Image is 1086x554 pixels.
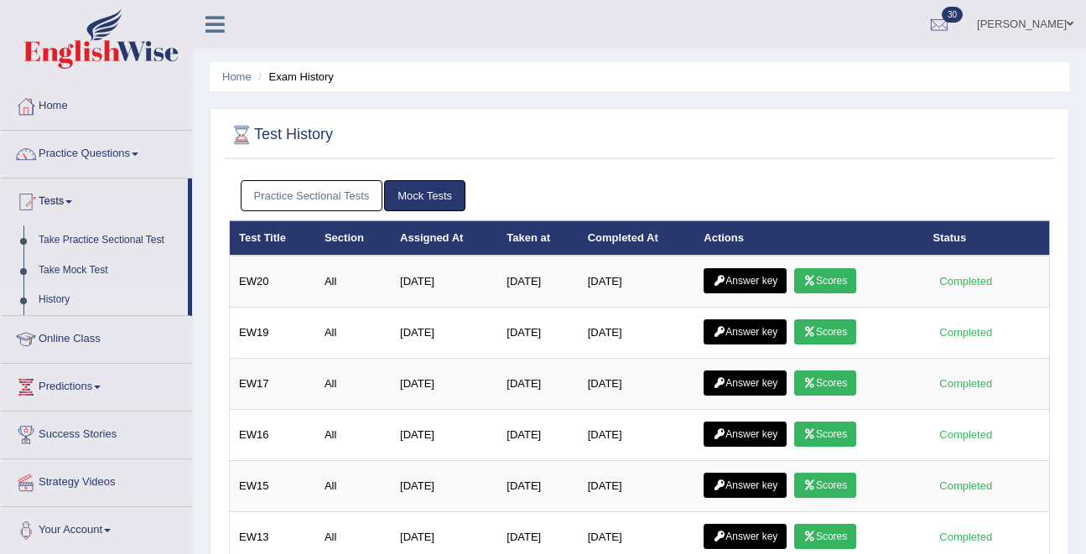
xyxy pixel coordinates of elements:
[230,308,315,359] td: EW19
[794,422,856,447] a: Scores
[694,220,923,256] th: Actions
[579,461,695,512] td: [DATE]
[31,256,188,286] a: Take Mock Test
[31,225,188,256] a: Take Practice Sectional Test
[497,308,578,359] td: [DATE]
[704,422,787,447] a: Answer key
[230,359,315,410] td: EW17
[794,473,856,498] a: Scores
[1,179,188,220] a: Tests
[704,370,787,396] a: Answer key
[1,316,192,358] a: Online Class
[579,256,695,308] td: [DATE]
[579,359,695,410] td: [DATE]
[230,256,315,308] td: EW20
[497,359,578,410] td: [DATE]
[704,268,787,293] a: Answer key
[222,70,252,83] a: Home
[315,220,391,256] th: Section
[924,220,1050,256] th: Status
[384,180,465,211] a: Mock Tests
[794,268,856,293] a: Scores
[391,256,497,308] td: [DATE]
[254,69,334,85] li: Exam History
[794,370,856,396] a: Scores
[1,364,192,406] a: Predictions
[315,461,391,512] td: All
[1,131,192,173] a: Practice Questions
[704,524,787,549] a: Answer key
[579,220,695,256] th: Completed At
[794,524,856,549] a: Scores
[497,410,578,461] td: [DATE]
[230,461,315,512] td: EW15
[933,375,999,392] div: Completed
[933,528,999,546] div: Completed
[942,7,963,23] span: 30
[391,220,497,256] th: Assigned At
[497,256,578,308] td: [DATE]
[1,83,192,125] a: Home
[391,410,497,461] td: [DATE]
[391,461,497,512] td: [DATE]
[229,122,333,148] h2: Test History
[1,507,192,549] a: Your Account
[315,308,391,359] td: All
[579,308,695,359] td: [DATE]
[497,220,578,256] th: Taken at
[315,359,391,410] td: All
[794,319,856,344] a: Scores
[933,477,999,494] div: Completed
[230,220,315,256] th: Test Title
[1,412,192,453] a: Success Stories
[230,410,315,461] td: EW16
[704,473,787,498] a: Answer key
[497,461,578,512] td: [DATE]
[704,319,787,344] a: Answer key
[241,180,383,211] a: Practice Sectional Tests
[315,256,391,308] td: All
[1,459,192,501] a: Strategy Videos
[579,410,695,461] td: [DATE]
[391,359,497,410] td: [DATE]
[31,285,188,315] a: History
[933,426,999,443] div: Completed
[933,324,999,341] div: Completed
[933,272,999,290] div: Completed
[391,308,497,359] td: [DATE]
[315,410,391,461] td: All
